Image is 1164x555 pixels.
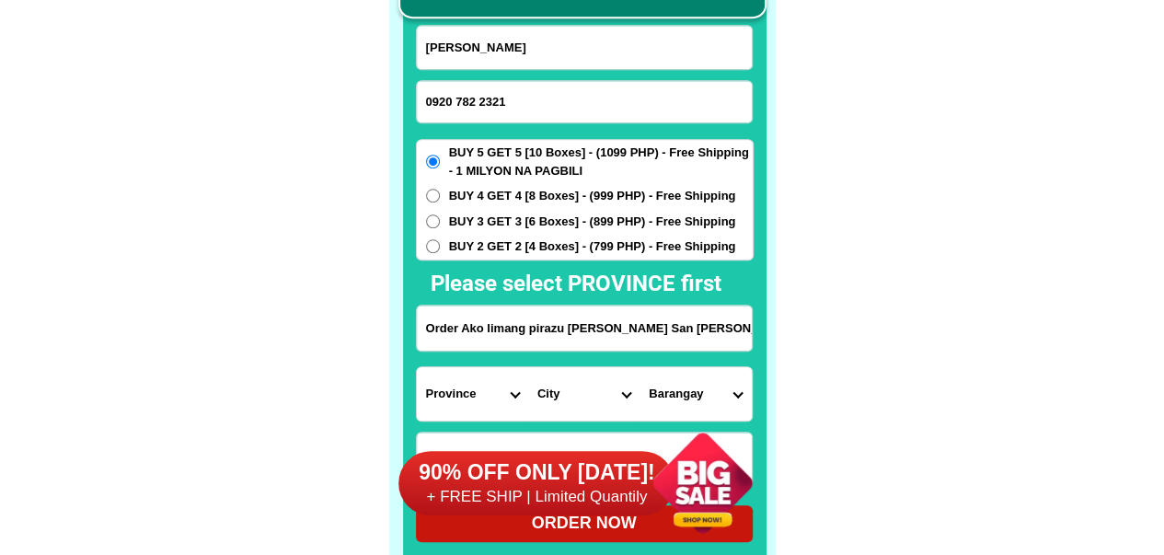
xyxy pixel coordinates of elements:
[449,187,736,205] span: BUY 4 GET 4 [8 Boxes] - (999 PHP) - Free Shipping
[431,267,920,300] h2: Please select PROVINCE first
[449,144,753,179] span: BUY 5 GET 5 [10 Boxes] - (1099 PHP) - Free Shipping - 1 MILYON NA PAGBILI
[426,239,440,253] input: BUY 2 GET 2 [4 Boxes] - (799 PHP) - Free Shipping
[528,367,640,421] select: Select district
[398,487,674,507] h6: + FREE SHIP | Limited Quantily
[426,155,440,168] input: BUY 5 GET 5 [10 Boxes] - (1099 PHP) - Free Shipping - 1 MILYON NA PAGBILI
[449,213,736,231] span: BUY 3 GET 3 [6 Boxes] - (899 PHP) - Free Shipping
[417,81,752,122] input: Input phone_number
[449,237,736,256] span: BUY 2 GET 2 [4 Boxes] - (799 PHP) - Free Shipping
[426,214,440,228] input: BUY 3 GET 3 [6 Boxes] - (899 PHP) - Free Shipping
[640,367,751,421] select: Select commune
[398,459,674,487] h6: 90% OFF ONLY [DATE]!
[426,189,440,202] input: BUY 4 GET 4 [8 Boxes] - (999 PHP) - Free Shipping
[417,306,752,351] input: Input address
[417,367,528,421] select: Select province
[417,26,752,69] input: Input full_name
